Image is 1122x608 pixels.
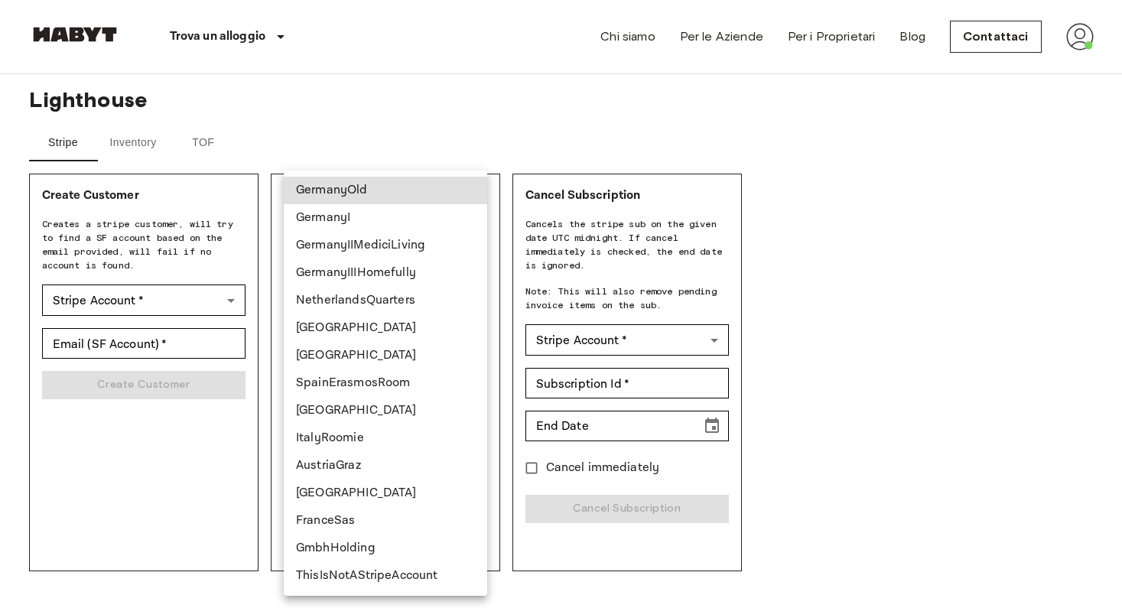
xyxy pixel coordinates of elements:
li: [GEOGRAPHIC_DATA] [284,397,487,424]
li: NetherlandsQuarters [284,287,487,314]
li: ItalyRoomie [284,424,487,452]
li: GmbhHolding [284,535,487,562]
li: GermanyOld [284,177,487,204]
li: GermanyI [284,204,487,232]
li: FranceSas [284,507,487,535]
li: GermanyIIMediciLiving [284,232,487,259]
li: [GEOGRAPHIC_DATA] [284,480,487,507]
li: [GEOGRAPHIC_DATA] [284,342,487,369]
li: [GEOGRAPHIC_DATA] [284,314,487,342]
li: ThisIsNotAStripeAccount [284,562,487,590]
li: AustriaGraz [284,452,487,480]
li: SpainErasmosRoom [284,369,487,397]
li: GermanyIIIHomefully [284,259,487,287]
